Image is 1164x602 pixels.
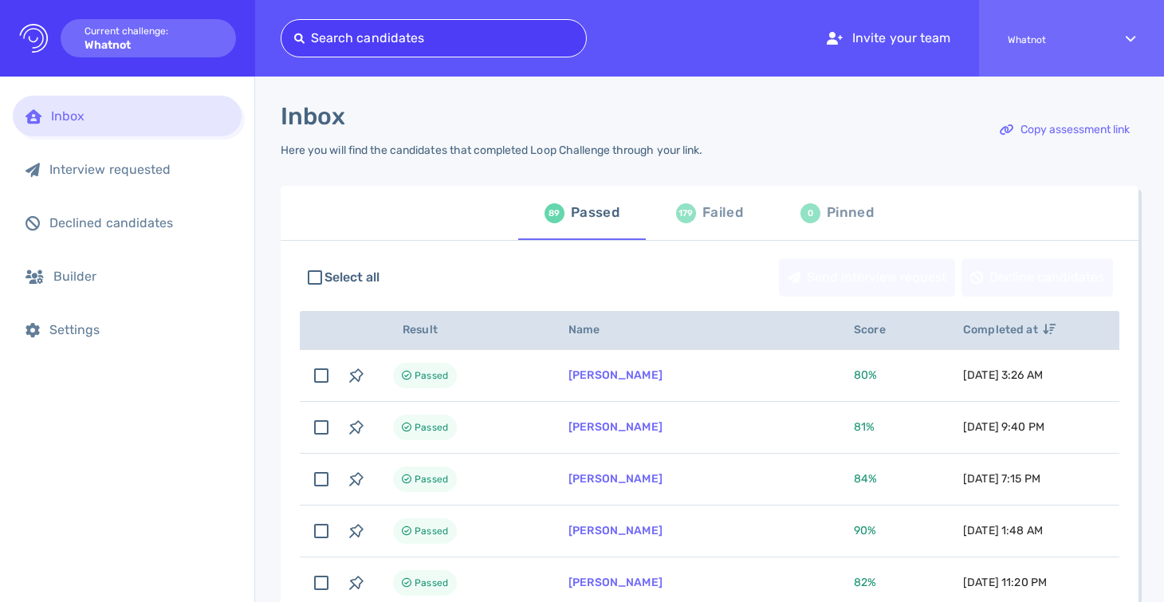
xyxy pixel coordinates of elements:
[676,203,696,223] div: 179
[568,323,618,336] span: Name
[415,521,448,541] span: Passed
[992,112,1138,148] div: Copy assessment link
[963,524,1043,537] span: [DATE] 1:48 AM
[854,323,903,336] span: Score
[780,259,954,296] div: Send interview request
[800,203,820,223] div: 0
[568,472,663,486] a: [PERSON_NAME]
[415,418,448,437] span: Passed
[49,215,229,230] div: Declined candidates
[779,258,955,297] button: Send interview request
[962,259,1112,296] div: Decline candidates
[963,368,1043,382] span: [DATE] 3:26 AM
[827,201,874,225] div: Pinned
[415,470,448,489] span: Passed
[49,322,229,337] div: Settings
[854,576,876,589] span: 82 %
[324,268,380,287] span: Select all
[281,102,345,131] h1: Inbox
[702,201,743,225] div: Failed
[374,311,549,350] th: Result
[1008,34,1097,45] span: Whatnot
[963,576,1047,589] span: [DATE] 11:20 PM
[854,368,877,382] span: 80 %
[415,366,448,385] span: Passed
[854,472,877,486] span: 84 %
[963,323,1056,336] span: Completed at
[415,573,448,592] span: Passed
[545,203,564,223] div: 89
[963,420,1044,434] span: [DATE] 9:40 PM
[961,258,1113,297] button: Decline candidates
[51,108,229,124] div: Inbox
[991,111,1138,149] button: Copy assessment link
[281,144,702,157] div: Here you will find the candidates that completed Loop Challenge through your link.
[568,576,663,589] a: [PERSON_NAME]
[568,420,663,434] a: [PERSON_NAME]
[568,524,663,537] a: [PERSON_NAME]
[49,162,229,177] div: Interview requested
[854,420,875,434] span: 81 %
[854,524,876,537] span: 90 %
[53,269,229,284] div: Builder
[963,472,1040,486] span: [DATE] 7:15 PM
[571,201,619,225] div: Passed
[568,368,663,382] a: [PERSON_NAME]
